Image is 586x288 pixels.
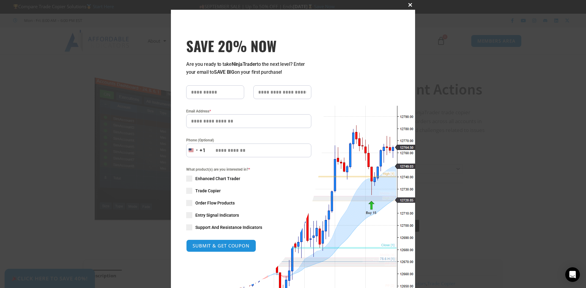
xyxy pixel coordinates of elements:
span: What product(s) are you interested in? [186,166,311,172]
h3: SAVE 20% NOW [186,37,311,54]
span: Order Flow Products [195,200,235,206]
p: Are you ready to take to the next level? Enter your email to on your first purchase! [186,60,311,76]
label: Support And Resistance Indicators [186,224,311,230]
label: Entry Signal Indicators [186,212,311,218]
label: Enhanced Chart Trader [186,176,311,182]
label: Email Address [186,108,311,114]
span: Entry Signal Indicators [195,212,239,218]
span: Enhanced Chart Trader [195,176,240,182]
span: Trade Copier [195,188,221,194]
strong: NinjaTrader [232,61,257,67]
strong: SAVE BIG [214,69,234,75]
label: Trade Copier [186,188,311,194]
div: +1 [200,147,206,155]
label: Order Flow Products [186,200,311,206]
span: Support And Resistance Indicators [195,224,262,230]
button: Selected country [186,144,206,157]
label: Phone (Optional) [186,137,311,143]
div: Open Intercom Messenger [565,267,580,282]
button: SUBMIT & GET COUPON [186,240,256,252]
